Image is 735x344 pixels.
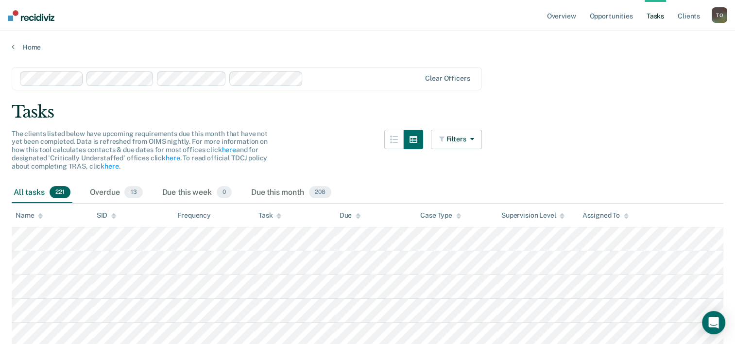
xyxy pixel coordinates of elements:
[177,211,211,220] div: Frequency
[16,211,43,220] div: Name
[425,74,470,83] div: Clear officers
[222,146,236,154] a: here
[88,182,145,204] div: Overdue13
[12,102,723,122] div: Tasks
[582,211,628,220] div: Assigned To
[249,182,333,204] div: Due this month208
[12,182,72,204] div: All tasks221
[12,130,268,170] span: The clients listed below have upcoming requirements due this month that have not yet been complet...
[160,182,234,204] div: Due this week0
[420,211,461,220] div: Case Type
[712,7,727,23] button: TO
[431,130,482,149] button: Filters
[309,186,331,199] span: 208
[702,311,725,334] div: Open Intercom Messenger
[124,186,142,199] span: 13
[340,211,361,220] div: Due
[8,10,54,21] img: Recidiviz
[97,211,117,220] div: SID
[166,154,180,162] a: here
[12,43,723,52] a: Home
[501,211,565,220] div: Supervision Level
[217,186,232,199] span: 0
[50,186,70,199] span: 221
[258,211,281,220] div: Task
[712,7,727,23] div: T O
[104,162,119,170] a: here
